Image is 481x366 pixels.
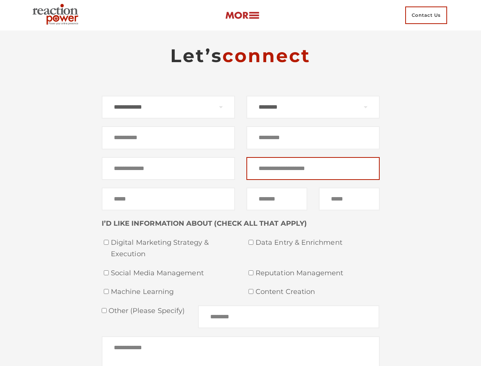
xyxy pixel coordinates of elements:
[256,286,380,298] span: Content Creation
[107,307,185,315] span: Other (please specify)
[225,11,259,20] img: more-btn.png
[111,268,235,279] span: Social Media Management
[222,45,311,67] span: connect
[29,2,85,29] img: Executive Branding | Personal Branding Agency
[102,219,307,228] strong: I’D LIKE INFORMATION ABOUT (CHECK ALL THAT APPLY)
[111,286,235,298] span: Machine Learning
[256,268,380,279] span: Reputation Management
[256,237,380,249] span: Data Entry & Enrichment
[405,6,447,24] span: Contact Us
[102,44,380,67] h2: Let’s
[111,237,235,260] span: Digital Marketing Strategy & Execution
